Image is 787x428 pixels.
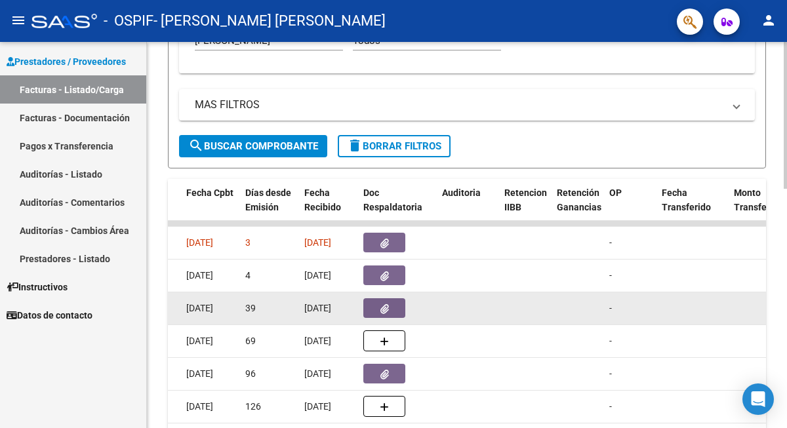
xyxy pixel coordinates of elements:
[557,187,601,213] span: Retención Ganancias
[499,179,552,237] datatable-header-cell: Retencion IIBB
[245,270,251,281] span: 4
[7,280,68,294] span: Instructivos
[742,383,774,415] div: Open Intercom Messenger
[734,187,783,213] span: Monto Transferido
[609,237,612,248] span: -
[186,270,213,281] span: [DATE]
[442,187,481,198] span: Auditoria
[186,237,213,248] span: [DATE]
[188,140,318,152] span: Buscar Comprobante
[245,401,261,412] span: 126
[104,7,153,35] span: - OSPIF
[179,135,327,157] button: Buscar Comprobante
[304,303,331,313] span: [DATE]
[245,303,256,313] span: 39
[7,54,126,69] span: Prestadores / Proveedores
[504,187,547,213] span: Retencion IIBB
[304,401,331,412] span: [DATE]
[656,179,729,237] datatable-header-cell: Fecha Transferido
[437,179,499,237] datatable-header-cell: Auditoria
[186,368,213,379] span: [DATE]
[186,303,213,313] span: [DATE]
[609,270,612,281] span: -
[179,89,755,121] mat-expansion-panel-header: MAS FILTROS
[186,187,233,198] span: Fecha Cpbt
[358,179,437,237] datatable-header-cell: Doc Respaldatoria
[609,336,612,346] span: -
[347,138,363,153] mat-icon: delete
[304,237,331,248] span: [DATE]
[245,237,251,248] span: 3
[299,179,358,237] datatable-header-cell: Fecha Recibido
[363,187,422,213] span: Doc Respaldatoria
[552,179,604,237] datatable-header-cell: Retención Ganancias
[604,179,656,237] datatable-header-cell: OP
[338,135,451,157] button: Borrar Filtros
[609,303,612,313] span: -
[245,336,256,346] span: 69
[609,401,612,412] span: -
[609,368,612,379] span: -
[10,12,26,28] mat-icon: menu
[153,7,386,35] span: - [PERSON_NAME] [PERSON_NAME]
[347,140,441,152] span: Borrar Filtros
[195,98,723,112] mat-panel-title: MAS FILTROS
[609,187,622,198] span: OP
[186,336,213,346] span: [DATE]
[181,179,240,237] datatable-header-cell: Fecha Cpbt
[7,308,92,322] span: Datos de contacto
[304,336,331,346] span: [DATE]
[304,270,331,281] span: [DATE]
[186,401,213,412] span: [DATE]
[245,368,256,379] span: 96
[304,187,341,213] span: Fecha Recibido
[188,138,204,153] mat-icon: search
[304,368,331,379] span: [DATE]
[240,179,299,237] datatable-header-cell: Días desde Emisión
[761,12,777,28] mat-icon: person
[662,187,711,213] span: Fecha Transferido
[245,187,291,213] span: Días desde Emisión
